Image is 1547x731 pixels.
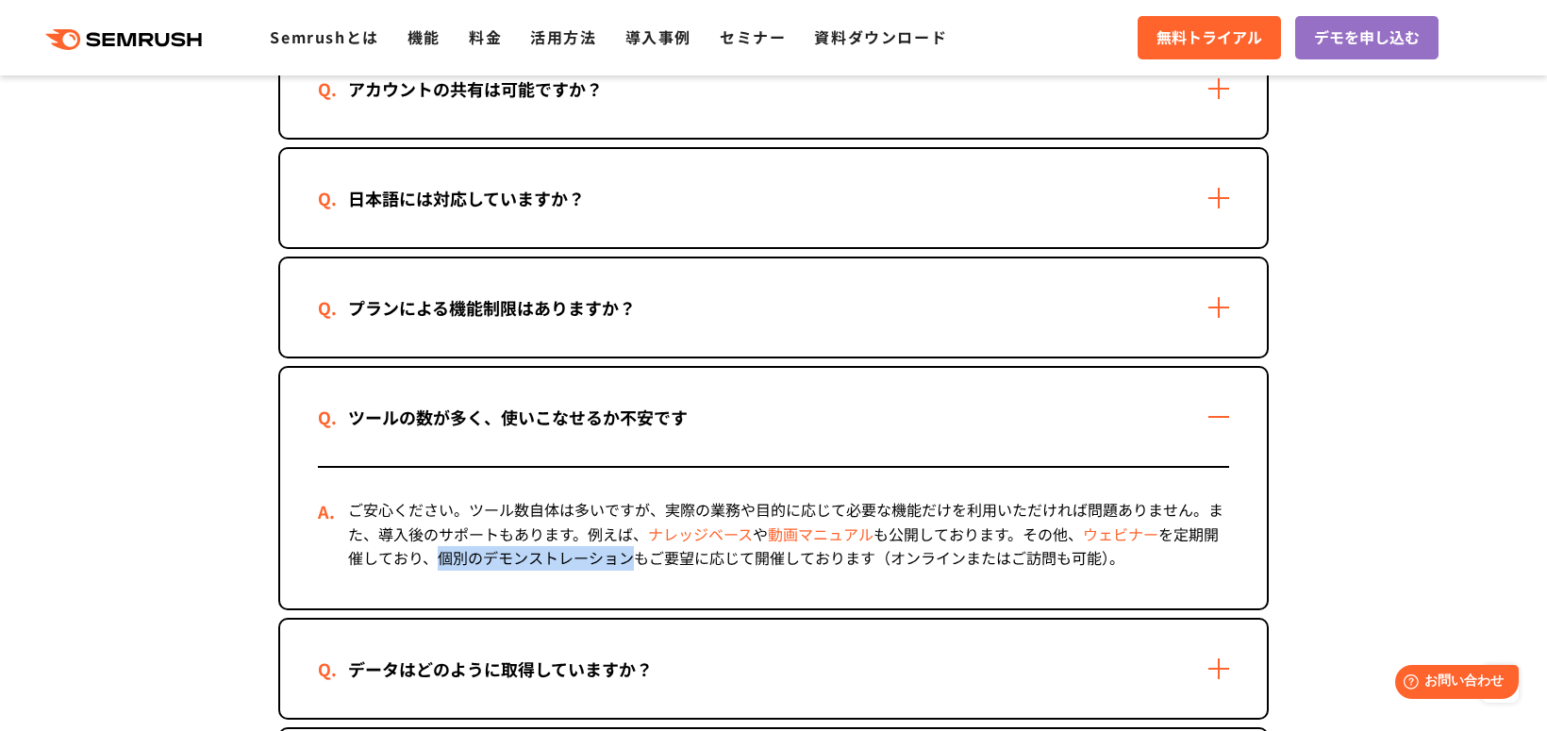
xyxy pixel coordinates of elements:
div: アカウントの共有は可能ですか？ [318,75,633,103]
div: プランによる機能制限はありますか？ [318,294,666,322]
a: 無料トライアル [1138,16,1281,59]
div: ご安心ください。ツール数自体は多いですが、実際の業務や目的に応じて必要な機能だけを利用いただければ問題ありません。また、導入後のサポートもあります。例えば、 や も公開しております。その他、 を... [318,468,1229,608]
a: ナレッジベース [648,523,753,545]
div: データはどのように取得していますか？ [318,656,683,683]
span: デモを申し込む [1314,25,1420,50]
a: Semrushとは [270,25,378,48]
div: 日本語には対応していますか？ [318,185,615,212]
a: 導入事例 [625,25,691,48]
a: 機能 [408,25,441,48]
span: 無料トライアル [1156,25,1262,50]
a: 資料ダウンロード [814,25,947,48]
a: 活用方法 [530,25,596,48]
a: 料金 [469,25,502,48]
a: デモを申し込む [1295,16,1439,59]
a: 動画マニュアル [768,523,873,545]
a: セミナー [720,25,786,48]
div: ツールの数が多く、使いこなせるか不安です [318,404,718,431]
a: ウェビナー [1083,523,1158,545]
iframe: Help widget launcher [1379,657,1526,710]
